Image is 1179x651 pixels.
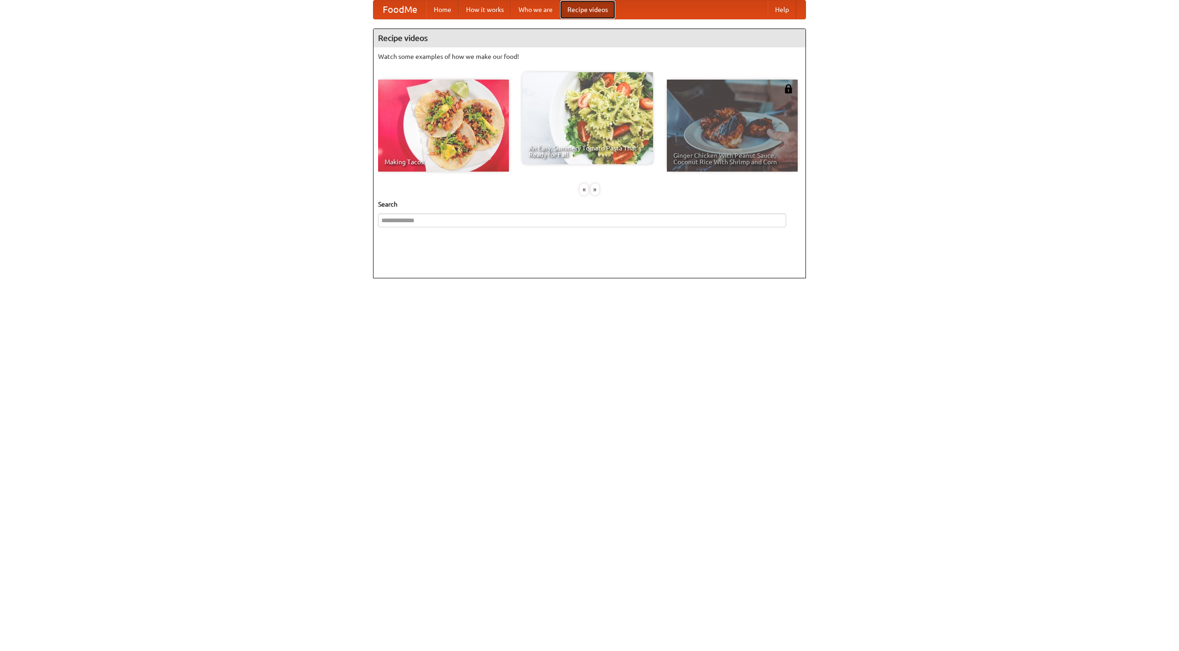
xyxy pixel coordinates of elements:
a: Who we are [511,0,560,19]
h4: Recipe videos [374,29,805,47]
a: Recipe videos [560,0,615,19]
a: Help [768,0,796,19]
a: FoodMe [374,0,426,19]
span: Making Tacos [385,159,502,165]
h5: Search [378,200,801,209]
p: Watch some examples of how we make our food! [378,52,801,61]
a: How it works [459,0,511,19]
a: Home [426,0,459,19]
a: An Easy, Summery Tomato Pasta That's Ready for Fall [522,72,653,164]
img: 483408.png [784,84,793,93]
div: » [591,184,599,195]
a: Making Tacos [378,80,509,172]
span: An Easy, Summery Tomato Pasta That's Ready for Fall [529,145,647,158]
div: « [580,184,588,195]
